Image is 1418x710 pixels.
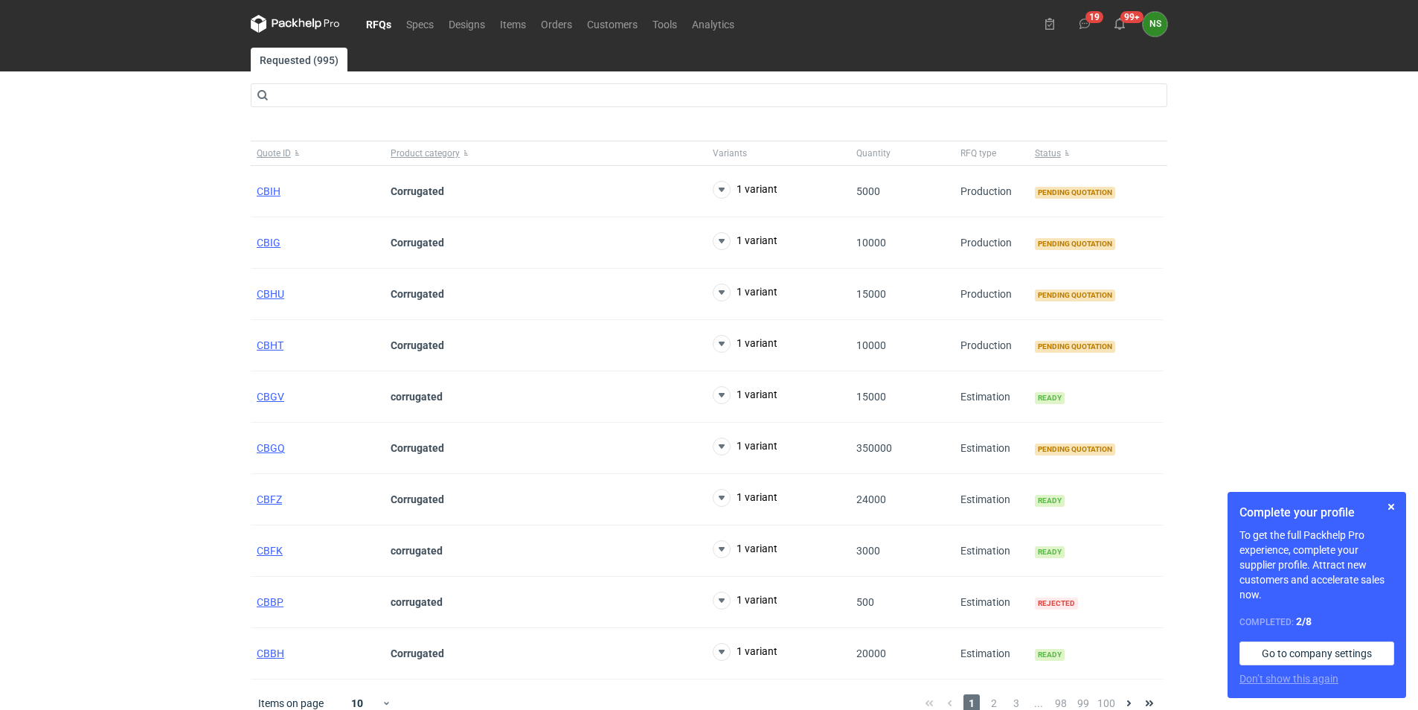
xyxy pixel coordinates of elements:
strong: corrugated [391,391,443,403]
span: Pending quotation [1035,444,1115,455]
div: Production [955,320,1029,371]
a: CBHU [257,288,284,300]
strong: corrugated [391,545,443,557]
button: 99+ [1108,12,1132,36]
a: CBBP [257,596,283,608]
button: 1 variant [713,643,777,661]
span: Ready [1035,495,1065,507]
div: Production [955,166,1029,217]
span: Pending quotation [1035,290,1115,301]
div: Production [955,269,1029,320]
span: 20000 [856,647,886,659]
button: 1 variant [713,386,777,404]
span: Quote ID [257,147,291,159]
span: RFQ type [960,147,996,159]
strong: Corrugated [391,185,444,197]
a: Analytics [684,15,742,33]
p: To get the full Packhelp Pro experience, complete your supplier profile. Attract new customers an... [1239,528,1394,602]
a: Items [493,15,533,33]
button: 19 [1073,12,1097,36]
span: Ready [1035,649,1065,661]
div: Estimation [955,577,1029,628]
button: NS [1143,12,1167,36]
div: Estimation [955,371,1029,423]
div: Production [955,217,1029,269]
button: 1 variant [713,181,777,199]
a: RFQs [359,15,399,33]
button: 1 variant [713,540,777,558]
button: 1 variant [713,489,777,507]
a: Requested (995) [251,48,347,71]
span: 15000 [856,391,886,403]
a: CBFZ [257,493,282,505]
button: 1 variant [713,438,777,455]
div: Estimation [955,474,1029,525]
strong: 2 / 8 [1296,615,1312,627]
span: 10000 [856,339,886,351]
strong: Corrugated [391,288,444,300]
button: Don’t show this again [1239,671,1338,686]
span: 500 [856,596,874,608]
a: CBIG [257,237,280,249]
span: Ready [1035,392,1065,404]
span: 350000 [856,442,892,454]
span: Pending quotation [1035,187,1115,199]
button: Quote ID [251,141,385,165]
a: CBIH [257,185,280,197]
strong: Corrugated [391,493,444,505]
div: Estimation [955,423,1029,474]
button: 1 variant [713,335,777,353]
strong: Corrugated [391,647,444,659]
div: Estimation [955,628,1029,679]
span: Product category [391,147,460,159]
button: 1 variant [713,232,777,250]
button: 1 variant [713,592,777,610]
span: Status [1035,147,1061,159]
span: 24000 [856,493,886,505]
span: Pending quotation [1035,341,1115,353]
span: Ready [1035,546,1065,558]
a: Orders [533,15,580,33]
a: CBHT [257,339,283,351]
div: Completed: [1239,614,1394,630]
span: Quantity [856,147,891,159]
div: Estimation [955,525,1029,577]
div: Natalia Stępak [1143,12,1167,36]
strong: Corrugated [391,442,444,454]
strong: Corrugated [391,237,444,249]
a: Designs [441,15,493,33]
span: CBFK [257,545,283,557]
a: Specs [399,15,441,33]
span: Pending quotation [1035,238,1115,250]
span: Rejected [1035,598,1078,610]
button: 1 variant [713,284,777,301]
a: Tools [645,15,684,33]
span: 10000 [856,237,886,249]
svg: Packhelp Pro [251,15,340,33]
a: CBGV [257,391,284,403]
a: CBBH [257,647,284,659]
strong: Corrugated [391,339,444,351]
span: 15000 [856,288,886,300]
strong: corrugated [391,596,443,608]
span: 3000 [856,545,880,557]
button: Skip for now [1382,498,1400,516]
a: Customers [580,15,645,33]
button: Status [1029,141,1163,165]
a: CBGQ [257,442,285,454]
span: 5000 [856,185,880,197]
h1: Complete your profile [1239,504,1394,522]
button: Product category [385,141,707,165]
span: Variants [713,147,747,159]
a: Go to company settings [1239,642,1394,665]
